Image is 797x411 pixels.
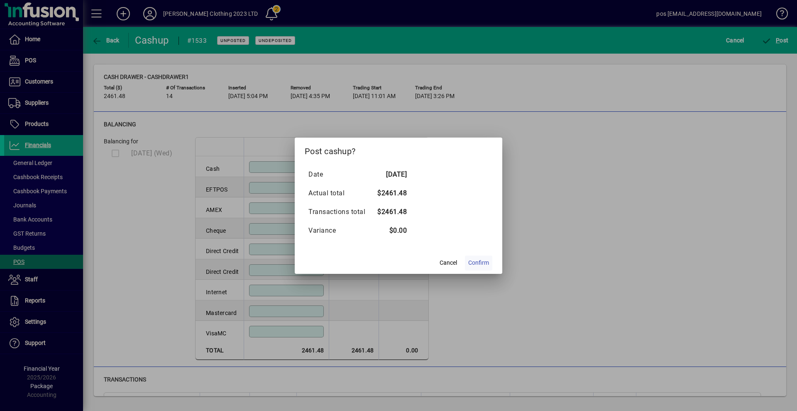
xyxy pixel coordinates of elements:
span: Confirm [468,258,489,267]
td: Transactions total [308,203,374,221]
h2: Post cashup? [295,138,502,162]
button: Confirm [465,256,492,271]
td: Date [308,165,374,184]
span: Cancel [440,258,457,267]
td: $2461.48 [374,203,407,221]
button: Cancel [435,256,462,271]
td: Variance [308,221,374,240]
td: $0.00 [374,221,407,240]
td: Actual total [308,184,374,203]
td: [DATE] [374,165,407,184]
td: $2461.48 [374,184,407,203]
